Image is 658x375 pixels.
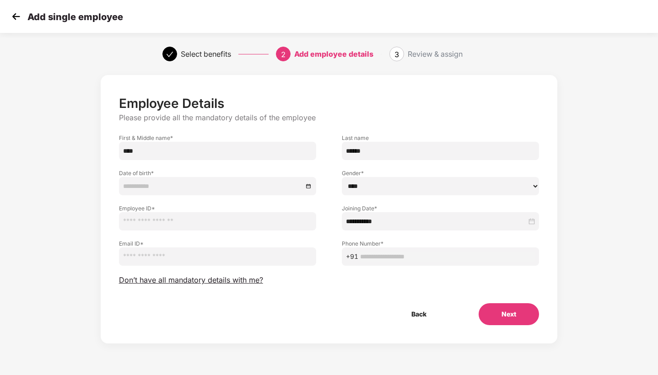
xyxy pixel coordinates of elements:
button: Next [479,303,539,325]
div: Select benefits [181,47,231,61]
p: Add single employee [27,11,123,22]
button: Back [388,303,449,325]
label: Gender [342,169,539,177]
label: Phone Number [342,240,539,247]
label: Date of birth [119,169,316,177]
label: Last name [342,134,539,142]
span: Don’t have all mandatory details with me? [119,275,263,285]
p: Please provide all the mandatory details of the employee [119,113,539,123]
span: +91 [346,252,358,262]
div: Review & assign [408,47,463,61]
label: Employee ID [119,204,316,212]
div: Add employee details [294,47,373,61]
label: First & Middle name [119,134,316,142]
img: svg+xml;base64,PHN2ZyB4bWxucz0iaHR0cDovL3d3dy53My5vcmcvMjAwMC9zdmciIHdpZHRoPSIzMCIgaGVpZ2h0PSIzMC... [9,10,23,23]
label: Email ID [119,240,316,247]
span: 3 [394,50,399,59]
span: check [166,51,173,58]
label: Joining Date [342,204,539,212]
span: 2 [281,50,286,59]
p: Employee Details [119,96,539,111]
